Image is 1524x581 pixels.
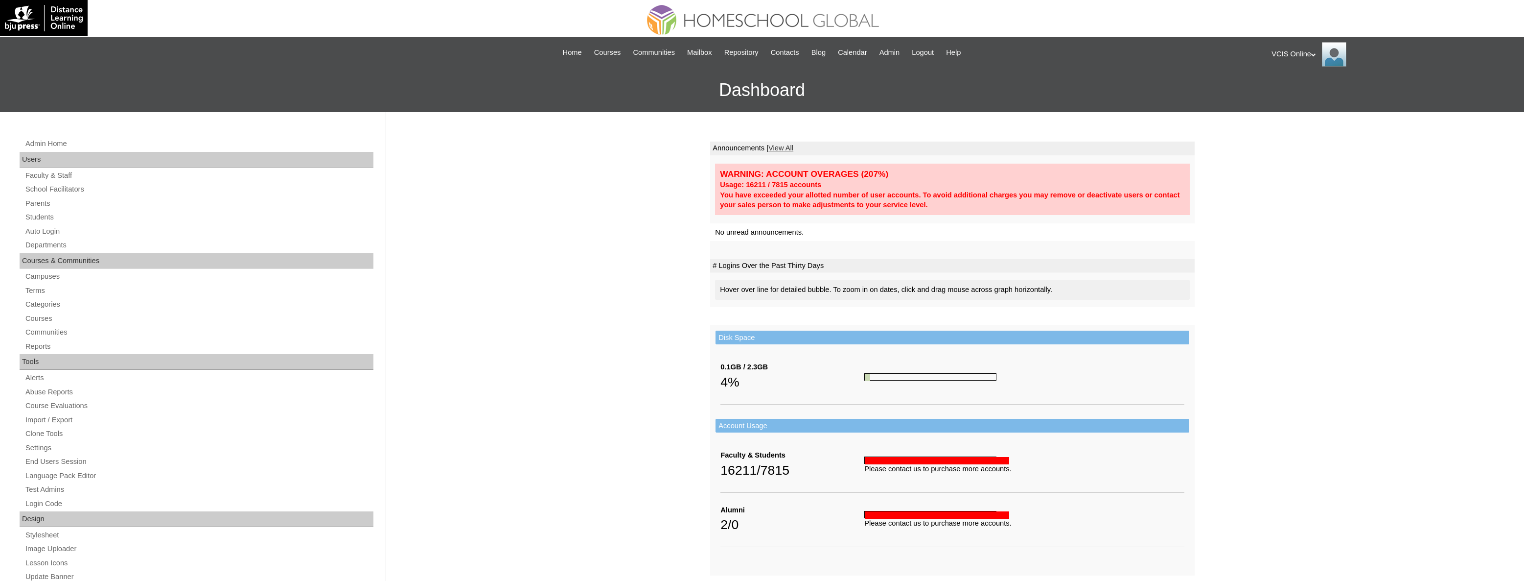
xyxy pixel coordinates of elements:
[24,340,373,353] a: Reports
[20,152,373,168] div: Users
[720,505,864,515] div: Alumni
[768,144,793,152] a: View All
[628,47,680,58] a: Communities
[5,68,1519,112] h3: Dashboard
[24,211,373,223] a: Students
[766,47,804,58] a: Contacts
[24,326,373,339] a: Communities
[719,47,763,58] a: Repository
[946,47,961,58] span: Help
[24,484,373,496] a: Test Admins
[720,450,864,460] div: Faculty & Students
[24,270,373,283] a: Campuses
[724,47,759,58] span: Repository
[771,47,799,58] span: Contacts
[24,529,373,541] a: Stylesheet
[563,47,582,58] span: Home
[687,47,712,58] span: Mailbox
[24,197,373,210] a: Parents
[715,280,1190,300] div: Hover over line for detailed bubble. To zoom in on dates, click and drag mouse across graph horiz...
[24,285,373,297] a: Terms
[24,400,373,412] a: Course Evaluations
[24,414,373,426] a: Import / Export
[24,386,373,398] a: Abuse Reports
[1322,42,1346,67] img: VCIS Online Admin
[720,169,1185,180] div: WARNING: ACCOUNT OVERAGES (207%)
[20,253,373,269] div: Courses & Communities
[720,515,864,534] div: 2/0
[24,225,373,238] a: Auto Login
[24,470,373,482] a: Language Pack Editor
[24,298,373,311] a: Categories
[24,372,373,384] a: Alerts
[633,47,675,58] span: Communities
[875,47,905,58] a: Admin
[24,543,373,555] a: Image Uploader
[24,456,373,468] a: End Users Session
[720,460,864,480] div: 16211/7815
[720,362,864,372] div: 0.1GB / 2.3GB
[558,47,587,58] a: Home
[1271,42,1514,67] div: VCIS Online
[716,419,1189,433] td: Account Usage
[720,181,821,189] strong: Usage: 16211 / 7815 accounts
[838,47,867,58] span: Calendar
[807,47,831,58] a: Blog
[864,518,1184,529] div: Please contact us to purchase more accounts.
[24,557,373,569] a: Lesson Icons
[879,47,900,58] span: Admin
[907,47,939,58] a: Logout
[24,313,373,325] a: Courses
[941,47,966,58] a: Help
[24,138,373,150] a: Admin Home
[24,498,373,510] a: Login Code
[710,142,1195,155] td: Announcements |
[811,47,826,58] span: Blog
[24,239,373,251] a: Departments
[24,442,373,454] a: Settings
[710,259,1195,273] td: # Logins Over the Past Thirty Days
[864,464,1184,474] div: Please contact us to purchase more accounts.
[720,372,864,392] div: 4%
[589,47,626,58] a: Courses
[20,511,373,527] div: Design
[24,183,373,195] a: School Facilitators
[716,331,1189,345] td: Disk Space
[912,47,934,58] span: Logout
[5,5,83,31] img: logo-white.png
[833,47,872,58] a: Calendar
[24,169,373,182] a: Faculty & Staff
[24,428,373,440] a: Clone Tools
[720,190,1185,210] div: You have exceeded your allotted number of user accounts. To avoid additional charges you may remo...
[682,47,717,58] a: Mailbox
[594,47,621,58] span: Courses
[20,354,373,370] div: Tools
[710,223,1195,242] td: No unread announcements.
